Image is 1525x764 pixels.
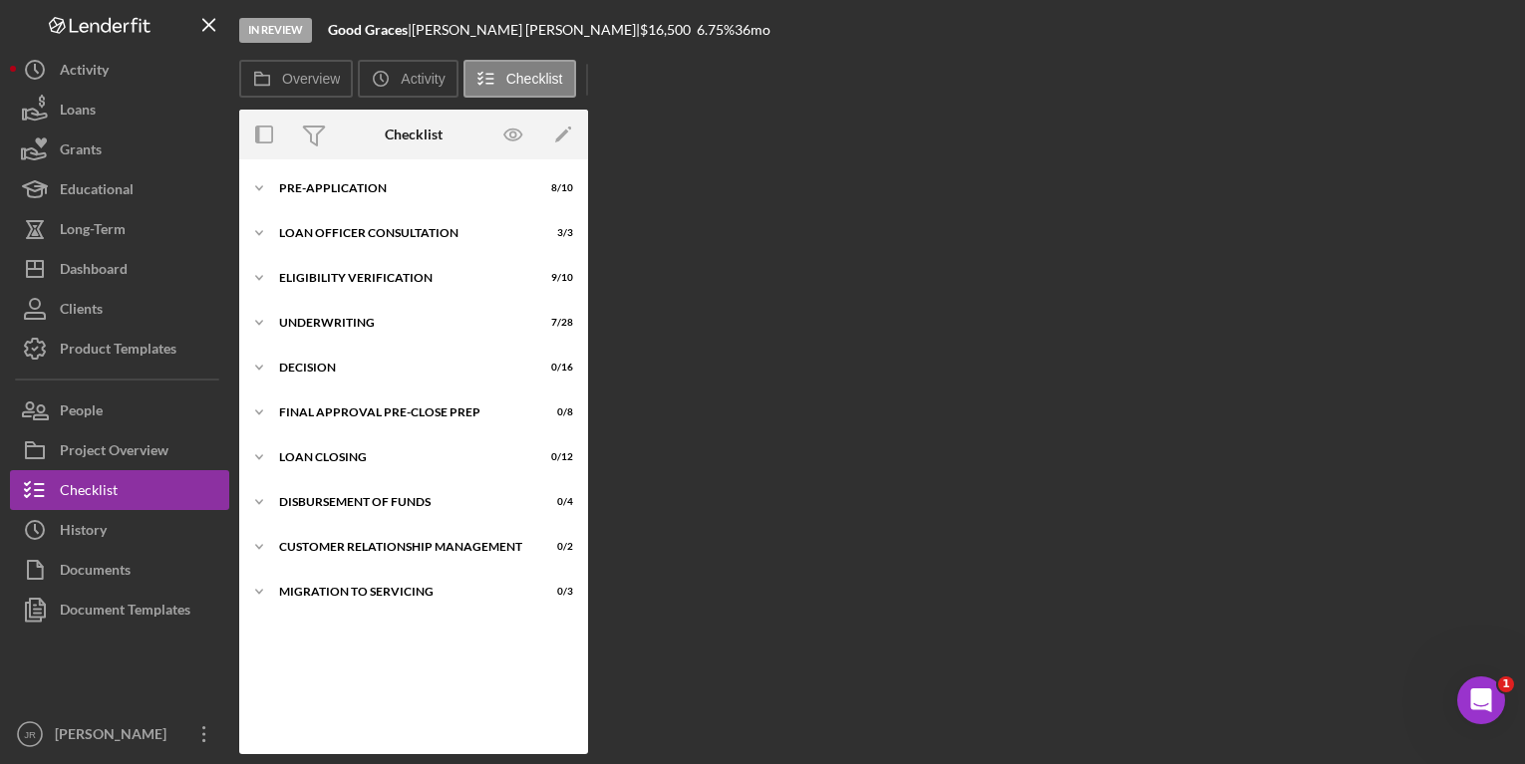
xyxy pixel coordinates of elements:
div: Decision [279,362,523,374]
button: Dashboard [10,249,229,289]
iframe: Intercom live chat [1457,676,1505,724]
div: Grants [60,129,102,174]
text: JR [24,729,36,740]
span: 1 [1498,676,1514,692]
button: Project Overview [10,430,229,470]
button: Clients [10,289,229,329]
button: Educational [10,169,229,209]
div: 9 / 10 [537,272,573,284]
div: Dashboard [60,249,128,294]
div: 0 / 12 [537,451,573,463]
button: Checklist [10,470,229,510]
div: [PERSON_NAME] [PERSON_NAME] | [412,22,640,38]
div: Long-Term [60,209,126,254]
div: [PERSON_NAME] [50,714,179,759]
div: Product Templates [60,329,176,374]
div: | [328,22,412,38]
div: People [60,390,103,435]
div: Customer Relationship Management [279,541,523,553]
div: Loans [60,90,96,134]
button: Activity [10,50,229,90]
div: Activity [60,50,109,95]
div: 0 / 3 [537,586,573,598]
button: Overview [239,60,353,98]
button: History [10,510,229,550]
button: Documents [10,550,229,590]
div: Educational [60,169,134,214]
div: Checklist [385,127,443,142]
button: Activity [358,60,457,98]
button: People [10,390,229,430]
button: Grants [10,129,229,169]
button: Loans [10,90,229,129]
label: Overview [282,71,340,87]
div: 6.75 % [697,22,735,38]
span: $16,500 [640,21,691,38]
div: Underwriting [279,317,523,329]
button: Document Templates [10,590,229,630]
div: In Review [239,18,312,43]
div: Documents [60,550,131,595]
div: Migration to Servicing [279,586,523,598]
div: Disbursement of Funds [279,496,523,508]
div: Pre-Application [279,182,523,194]
div: Clients [60,289,103,334]
div: 0 / 16 [537,362,573,374]
div: Loan Officer Consultation [279,227,523,239]
button: JR[PERSON_NAME] [10,714,229,754]
div: 3 / 3 [537,227,573,239]
button: Checklist [463,60,576,98]
div: 36 mo [735,22,770,38]
div: Loan Closing [279,451,523,463]
div: History [60,510,107,555]
label: Activity [401,71,445,87]
div: Final Approval Pre-Close Prep [279,406,523,418]
div: Project Overview [60,430,168,475]
label: Checklist [506,71,563,87]
div: 0 / 2 [537,541,573,553]
button: Product Templates [10,329,229,369]
b: Good Graces [328,21,408,38]
div: Document Templates [60,590,190,635]
div: 7 / 28 [537,317,573,329]
div: Eligibility Verification [279,272,523,284]
div: Checklist [60,470,118,515]
div: 8 / 10 [537,182,573,194]
div: 0 / 4 [537,496,573,508]
div: 0 / 8 [537,406,573,418]
button: Long-Term [10,209,229,249]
